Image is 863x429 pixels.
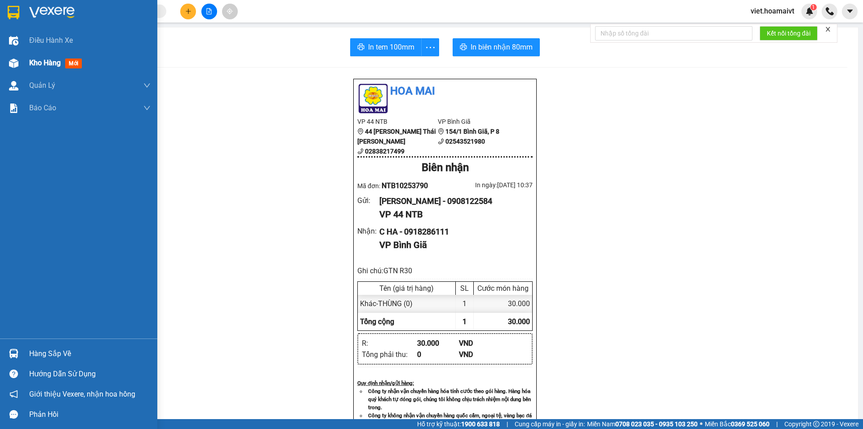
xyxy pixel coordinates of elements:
div: 1 [456,295,474,312]
b: 154/1 Bình Giã, P 8 [445,128,499,135]
img: warehouse-icon [9,81,18,90]
img: logo.jpg [4,5,36,36]
div: In ngày: [DATE] 10:37 [445,180,533,190]
button: file-add [201,4,217,19]
button: Kết nối tổng đài [760,26,818,41]
li: VP 44 NTB [357,117,438,126]
button: more [421,38,439,56]
span: more [422,42,439,53]
div: VND [459,349,501,360]
div: Tên (giá trị hàng) [360,284,453,293]
div: 30.000 [474,295,532,312]
div: VND [459,338,501,349]
div: Hướng dẫn sử dụng [29,367,151,381]
span: 1 [463,317,467,326]
span: Khác - THÙNG (0) [360,299,413,308]
span: Hỗ trợ kỹ thuật: [417,419,500,429]
div: Gửi : [357,195,379,206]
div: Cước món hàng [476,284,530,293]
button: aim [222,4,238,19]
div: Phản hồi [29,408,151,421]
span: | [507,419,508,429]
img: logo.jpg [357,83,389,114]
span: down [143,104,151,112]
span: environment [438,128,444,135]
img: phone-icon [826,7,834,15]
span: Miền Bắc [705,419,770,429]
strong: 0369 525 060 [731,420,770,428]
span: Cung cấp máy in - giấy in: [515,419,585,429]
span: phone [357,148,364,154]
span: Giới thiệu Vexere, nhận hoa hồng [29,388,135,400]
span: notification [9,390,18,398]
div: 30.000 [417,338,459,349]
span: Điều hành xe [29,35,73,46]
span: In tem 100mm [368,41,414,53]
span: NTB10253790 [382,181,428,190]
li: VP Bình Giã [62,38,120,48]
li: Hoa Mai [4,5,130,22]
strong: Công ty không nhận vận chuyển hàng quốc cấm, ngoại tệ, vàng bạc đá quý. [368,412,532,427]
span: Kho hàng [29,59,61,67]
img: warehouse-icon [9,36,18,45]
strong: Công ty nhận vận chuyển hàng hóa tính cước theo gói hàng. Hàng hóa quý khách tự đóng gói, chúng t... [368,388,531,411]
strong: 1900 633 818 [461,420,500,428]
div: Nhận : [357,226,379,237]
div: Ghi chú: GTN R30 [357,265,533,276]
div: Mã đơn: [357,180,445,191]
img: logo-vxr [8,6,19,19]
div: SL [458,284,471,293]
span: question-circle [9,370,18,378]
span: mới [65,59,82,68]
span: printer [357,43,365,52]
span: plus [185,8,191,14]
strong: 0708 023 035 - 0935 103 250 [615,420,698,428]
img: warehouse-icon [9,59,18,68]
b: 02838217499 [365,148,405,155]
b: 02543521980 [445,138,485,145]
img: solution-icon [9,104,18,113]
span: Tổng cộng [360,317,394,326]
div: C HA - 0918286111 [379,226,525,238]
div: Tổng phải thu : [362,349,417,360]
span: Báo cáo [29,102,56,113]
button: caret-down [842,4,858,19]
span: Miền Nam [587,419,698,429]
span: In biên nhận 80mm [471,41,533,53]
span: file-add [206,8,212,14]
span: environment [357,128,364,135]
span: copyright [813,421,819,427]
span: 30.000 [508,317,530,326]
span: phone [438,138,444,145]
li: Hoa Mai [357,83,533,100]
sup: 1 [810,4,817,10]
span: close [825,26,831,32]
b: 154/1 Bình Giã, P 8 [62,50,119,67]
div: [PERSON_NAME] - 0908122584 [379,195,525,208]
span: | [776,419,778,429]
div: VP Bình Giã [379,238,525,252]
span: caret-down [846,7,854,15]
span: message [9,410,18,419]
span: viet.hoamaivt [743,5,801,17]
div: VP 44 NTB [379,208,525,221]
button: plus [180,4,196,19]
span: environment [62,50,68,56]
span: Kết nối tổng đài [767,28,810,38]
div: Biên nhận [357,159,533,176]
li: VP Bình Giã [438,117,518,126]
span: 1 [812,4,815,10]
img: warehouse-icon [9,349,18,358]
img: icon-new-feature [805,7,814,15]
input: Nhập số tổng đài [595,26,752,41]
div: 0 [417,349,459,360]
button: printerIn tem 100mm [350,38,422,56]
div: Quy định nhận/gửi hàng : [357,379,533,387]
span: printer [460,43,467,52]
span: ⚪️ [700,422,703,426]
span: down [143,82,151,89]
span: Quản Lý [29,80,55,91]
div: Hàng sắp về [29,347,151,361]
span: environment [4,50,11,56]
div: R : [362,338,417,349]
